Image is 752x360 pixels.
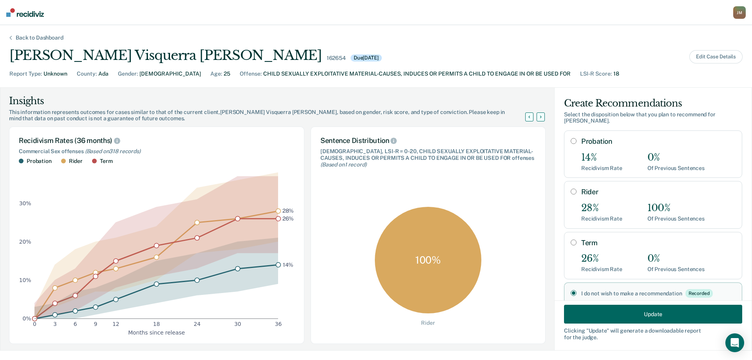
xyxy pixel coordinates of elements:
[23,315,31,322] text: 0%
[685,289,713,298] div: Recorded
[27,158,52,165] div: Probation
[240,70,262,78] div: Offense :
[85,148,141,154] span: (Based on 318 records )
[6,8,44,17] img: Recidiviz
[581,215,622,222] div: Recidivism Rate
[128,329,185,335] text: Months since release
[581,266,622,273] div: Recidivism Rate
[9,70,42,78] div: Report Type :
[725,333,744,352] div: Open Intercom Messenger
[275,321,282,327] text: 36
[647,203,705,214] div: 100%
[613,70,619,78] div: 18
[19,200,31,206] text: 30%
[647,165,705,172] div: Of Previous Sentences
[282,215,294,221] text: 26%
[564,305,742,324] button: Update
[263,70,571,78] div: CHILD SEXUALLY EXPLOITATIVE MATERIAL-CAUSES, INDUCES OR PERMITS A CHILD TO ENGAGE IN OR BE USED FOR
[77,70,97,78] div: County :
[19,277,31,283] text: 10%
[224,70,230,78] div: 25
[647,152,705,163] div: 0%
[320,148,536,168] div: [DEMOGRAPHIC_DATA], LSI-R = 0-20, CHILD SEXUALLY EXPLOITATIVE MATERIAL-CAUSES, INDUCES OR PERMITS...
[283,261,294,268] text: 14%
[580,70,612,78] div: LSI-R Score :
[128,329,185,335] g: x-axis label
[581,165,622,172] div: Recidivism Rate
[19,200,31,321] g: y-axis tick label
[6,34,73,41] div: Back to Dashboard
[581,289,736,298] label: I do not wish to make a recommendation
[33,208,281,321] g: dot
[19,136,295,145] div: Recidivism Rates (36 months)
[34,172,278,318] g: area
[733,6,746,19] div: J M
[733,6,746,19] button: JM
[153,321,160,327] text: 18
[375,207,481,313] div: 100 %
[647,266,705,273] div: Of Previous Sentences
[581,137,736,146] label: Probation
[282,208,294,214] text: 28%
[74,321,77,327] text: 6
[564,327,742,341] div: Clicking " Update " will generate a downloadable report for the judge.
[581,152,622,163] div: 14%
[581,239,736,247] label: Term
[689,50,743,63] button: Edit Case Details
[282,208,294,268] g: text
[581,188,736,196] label: Rider
[118,70,138,78] div: Gender :
[421,320,435,326] div: Rider
[581,203,622,214] div: 28%
[9,95,535,107] div: Insights
[33,321,282,327] g: x-axis tick label
[581,253,622,264] div: 26%
[139,70,201,78] div: [DEMOGRAPHIC_DATA]
[9,47,322,63] div: [PERSON_NAME] Visquerra [PERSON_NAME]
[9,109,535,122] div: This information represents outcomes for cases similar to that of the current client, [PERSON_NAM...
[351,54,382,62] div: Due [DATE]
[564,111,742,125] div: Select the disposition below that you plan to recommend for [PERSON_NAME] .
[98,70,108,78] div: Ada
[320,136,536,145] div: Sentence Distribution
[193,321,201,327] text: 24
[234,321,241,327] text: 30
[100,158,112,165] div: Term
[112,321,119,327] text: 12
[320,161,367,168] span: (Based on 1 record )
[43,70,67,78] div: Unknown
[564,97,742,110] div: Create Recommendations
[94,321,98,327] text: 9
[647,253,705,264] div: 0%
[53,321,57,327] text: 3
[327,55,346,62] div: 162654
[210,70,222,78] div: Age :
[19,238,31,244] text: 20%
[69,158,83,165] div: Rider
[19,148,295,155] div: Commercial Sex offenses
[647,215,705,222] div: Of Previous Sentences
[33,321,36,327] text: 0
